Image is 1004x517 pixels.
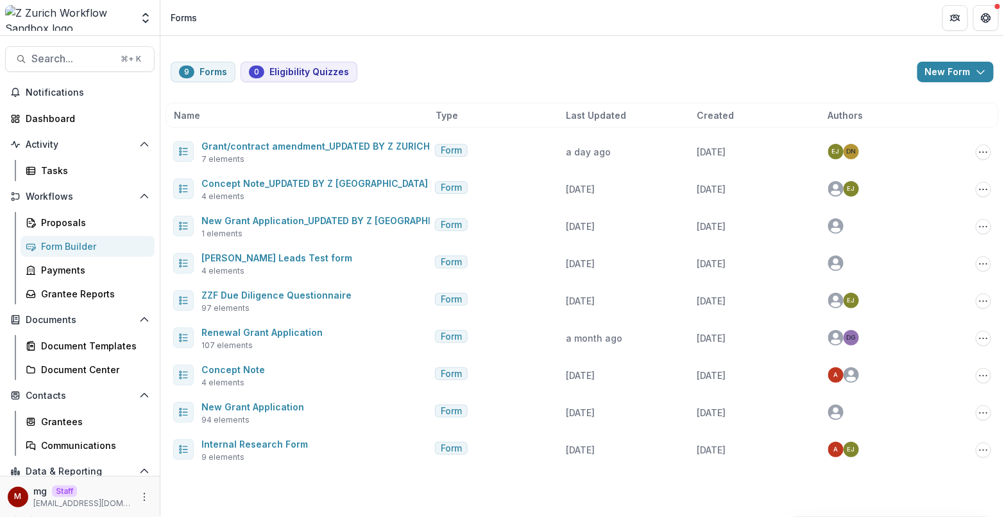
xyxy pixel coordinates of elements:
[976,182,991,197] button: Options
[976,443,991,458] button: Options
[697,146,726,157] span: [DATE]
[201,252,352,263] a: [PERSON_NAME] Leads Test form
[441,220,462,231] span: Form
[171,11,197,24] div: Forms
[833,372,838,378] div: Anna
[184,67,189,76] span: 9
[33,484,47,498] p: mg
[201,215,467,226] a: New Grant Application_UPDATED BY Z [GEOGRAPHIC_DATA]
[844,367,859,383] svg: avatar
[41,339,144,353] div: Document Templates
[976,294,991,309] button: Options
[847,297,855,304] div: Emelie Jutblad
[847,186,855,192] div: Emelie Jutblad
[697,295,726,306] span: [DATE]
[21,335,155,356] a: Document Templates
[697,444,726,455] span: [DATE]
[697,221,726,232] span: [DATE]
[166,8,202,27] nav: breadcrumb
[201,265,244,277] span: 4 elements
[26,466,134,477] span: Data & Reporting
[21,236,155,257] a: Form Builder
[41,240,144,253] div: Form Builder
[201,191,244,202] span: 4 elements
[828,181,844,197] svg: avatar
[5,310,155,330] button: Open Documents
[566,333,622,344] span: a month ago
[31,53,113,65] span: Search...
[15,493,22,501] div: mg
[21,411,155,432] a: Grantees
[201,364,265,375] a: Concept Note
[976,368,991,383] button: Options
[26,191,134,202] span: Workflows
[171,62,235,82] button: Forms
[21,259,155,281] a: Payments
[21,212,155,233] a: Proposals
[697,258,726,269] span: [DATE]
[846,148,856,155] div: David Nash
[41,415,144,428] div: Grantees
[41,287,144,301] div: Grantee Reports
[917,62,994,82] button: New Form
[441,443,462,454] span: Form
[201,228,242,240] span: 1 elements
[137,489,152,505] button: More
[828,109,863,122] span: Authors
[241,62,357,82] button: Eligibility Quizzes
[976,405,991,421] button: Options
[21,160,155,181] a: Tasks
[828,293,844,308] svg: avatar
[942,5,968,31] button: Partners
[566,258,595,269] span: [DATE]
[26,390,134,401] span: Contacts
[5,82,155,103] button: Notifications
[828,256,844,271] svg: avatar
[973,5,999,31] button: Get Help
[441,182,462,193] span: Form
[566,221,595,232] span: [DATE]
[137,5,155,31] button: Open entity switcher
[5,108,155,129] a: Dashboard
[21,283,155,304] a: Grantee Reports
[201,439,308,450] a: Internal Research Form
[201,141,430,152] a: Grant/contract amendment_UPDATED BY Z ZURICH
[566,295,595,306] span: [DATE]
[697,109,735,122] span: Created
[441,294,462,305] span: Form
[441,406,462,417] span: Form
[41,363,144,376] div: Document Center
[566,184,595,195] span: [DATE]
[26,87,149,98] span: Notifications
[41,263,144,277] div: Payments
[566,146,611,157] span: a day ago
[697,333,726,344] span: [DATE]
[833,446,838,453] div: Anna
[5,461,155,482] button: Open Data & Reporting
[5,134,155,155] button: Open Activity
[174,109,200,122] span: Name
[5,5,132,31] img: Z Zurich Workflow Sandbox logo
[41,216,144,229] div: Proposals
[697,370,726,381] span: [DATE]
[566,444,595,455] span: [DATE]
[976,145,991,160] button: Options
[976,219,991,234] button: Options
[828,405,844,420] svg: avatar
[436,109,458,122] span: Type
[201,178,428,189] a: Concept Note_UPDATED BY Z [GEOGRAPHIC_DATA]
[118,52,144,66] div: ⌘ + K
[254,67,259,76] span: 0
[201,401,304,412] a: New Grant Application
[5,186,155,207] button: Open Workflows
[5,385,155,406] button: Open Contacts
[26,315,134,326] span: Documents
[201,327,323,338] a: Renewal Grant Application
[832,148,840,155] div: Emelie Jutblad
[441,331,462,342] span: Form
[26,139,134,150] span: Activity
[441,369,462,380] span: Form
[566,370,595,381] span: [DATE]
[201,414,250,426] span: 94 elements
[828,218,844,234] svg: avatar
